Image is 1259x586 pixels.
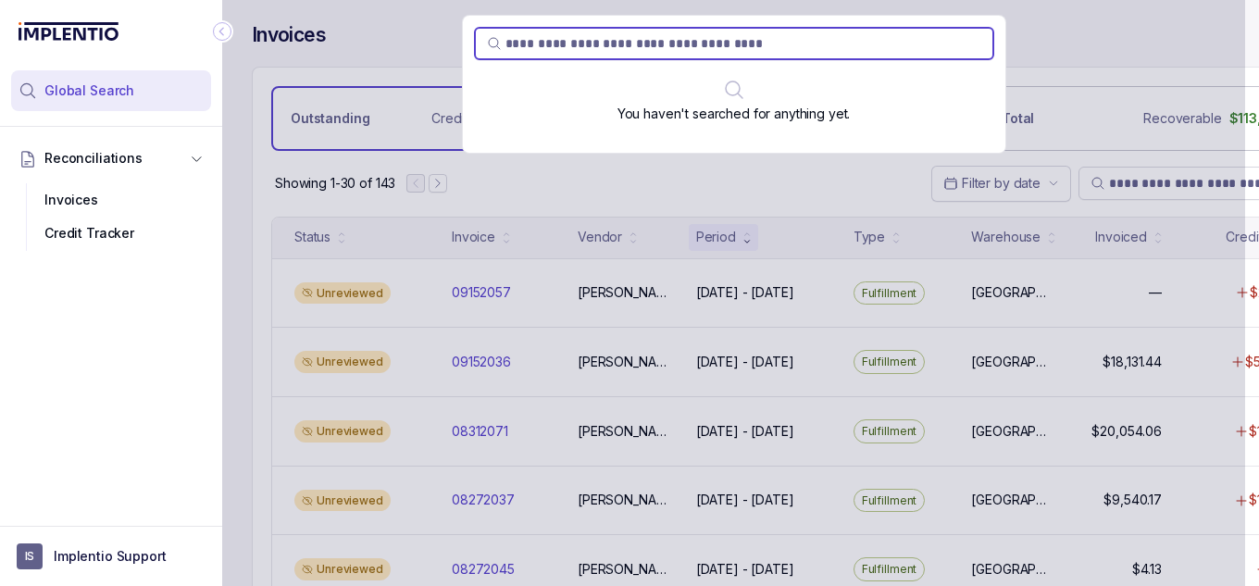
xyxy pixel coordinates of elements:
[26,217,196,250] div: Credit Tracker
[54,547,167,566] p: Implentio Support
[26,183,196,217] div: Invoices
[44,81,134,100] span: Global Search
[11,180,211,255] div: Reconciliations
[211,20,233,43] div: Collapse Icon
[11,138,211,179] button: Reconciliations
[17,543,43,569] span: User initials
[17,543,206,569] button: User initialsImplentio Support
[44,149,143,168] span: Reconciliations
[617,105,851,123] p: You haven't searched for anything yet.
